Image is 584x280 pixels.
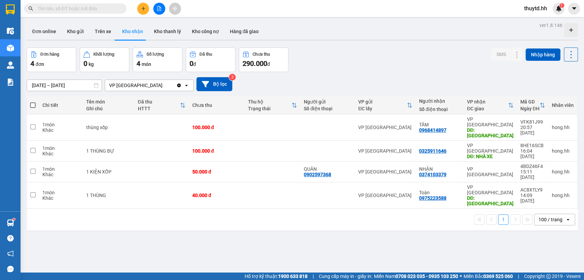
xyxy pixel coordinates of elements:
[93,52,114,57] div: Khối lượng
[7,27,14,34] img: warehouse-icon
[133,47,182,72] button: Số lượng4món
[564,23,578,37] div: Tạo kho hàng mới
[13,218,15,220] sup: 1
[7,219,14,226] img: warehouse-icon
[358,99,407,104] div: VP gửi
[42,172,79,177] div: Khác
[186,23,224,40] button: Kho công nợ
[245,96,300,114] th: Toggle SortBy
[157,6,161,11] span: file-add
[193,61,196,67] span: đ
[278,274,308,279] strong: 1900 633 818
[7,44,14,52] img: warehouse-icon
[42,166,79,172] div: 1 món
[395,274,458,279] strong: 0708 023 035 - 0935 103 250
[6,4,15,15] img: logo-vxr
[42,102,79,108] div: Chi tiết
[248,99,291,104] div: Thu hộ
[7,61,14,69] img: warehouse-icon
[245,272,308,280] span: Hỗ trợ kỹ thuật:
[86,125,131,130] div: thùng xốp
[42,145,79,151] div: 1 món
[137,59,140,68] span: 4
[313,272,314,280] span: |
[520,99,540,104] div: Mã GD
[27,80,102,91] input: Select a date range.
[142,61,151,67] span: món
[571,5,577,12] span: caret-down
[419,122,460,127] div: TÂM
[224,23,264,40] button: Hàng đã giao
[138,106,180,111] div: HTTT
[546,274,551,279] span: copyright
[86,106,131,111] div: Ghi chú
[138,99,180,104] div: Đã thu
[153,3,165,15] button: file-add
[565,217,571,222] svg: open
[6,6,16,14] span: Gửi:
[552,148,574,154] div: hong.hh
[304,166,351,172] div: QUÂN
[304,99,351,104] div: Người gửi
[86,148,131,154] div: 1 THÙNG BỰ
[419,190,460,195] div: Toàn
[86,193,131,198] div: 1 THÙNG
[304,106,351,111] div: Số điện thoại
[358,193,412,198] div: VP [GEOGRAPHIC_DATA]
[467,195,514,206] div: DĐ: LỘC NINH
[40,52,59,57] div: Đơn hàng
[419,148,446,154] div: 0325911646
[358,148,412,154] div: VP [GEOGRAPHIC_DATA]
[27,47,76,72] button: Đơn hàng4đơn
[89,23,117,40] button: Trên xe
[80,6,96,14] span: Nhận:
[192,193,241,198] div: 40.000 đ
[7,266,14,272] span: message
[419,166,460,172] div: NHẬN
[519,4,553,13] span: thuytd.hh
[28,6,33,11] span: search
[192,102,241,108] div: Chưa thu
[460,275,462,278] span: ⚪️
[27,23,62,40] button: Đơn online
[520,169,545,180] div: 15:11 [DATE]
[192,169,241,174] div: 50.000 đ
[483,274,513,279] strong: 0369 525 060
[467,106,508,111] div: ĐC giao
[42,127,79,133] div: Khác
[38,5,118,12] input: Tìm tên, số ĐT hoặc mã đơn
[148,23,186,40] button: Kho thanh lý
[419,195,446,201] div: 0975223588
[134,96,189,114] th: Toggle SortBy
[467,166,514,177] div: VP [GEOGRAPHIC_DATA]
[520,187,545,193] div: AC8XTLY9
[518,272,519,280] span: |
[491,48,511,60] button: SMS
[30,59,34,68] span: 4
[419,127,446,133] div: 0968414897
[146,52,164,57] div: Số lượng
[467,143,514,154] div: VP [GEOGRAPHIC_DATA]
[467,99,508,104] div: VP nhận
[196,77,232,91] button: Bộ lọc
[42,122,79,127] div: 1 món
[184,83,189,88] svg: open
[243,59,267,68] span: 290.000
[355,96,416,114] th: Toggle SortBy
[560,3,563,8] span: 1
[552,125,574,130] div: hong.hh
[239,47,288,72] button: Chưa thu290.000đ
[467,154,514,159] div: DĐ: NHÀ XE
[520,164,545,169] div: 4BDZ46F4
[252,52,270,57] div: Chưa thu
[520,106,540,111] div: Ngày ĐH
[525,48,560,61] button: Nhập hàng
[552,193,574,198] div: hong.hh
[42,151,79,156] div: Khác
[199,52,212,57] div: Đã thu
[540,22,562,29] div: ver 1.8.146
[86,99,131,104] div: Tên món
[7,250,14,257] span: notification
[80,6,150,22] div: VP [GEOGRAPHIC_DATA]
[42,195,79,201] div: Khác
